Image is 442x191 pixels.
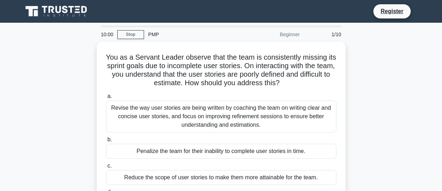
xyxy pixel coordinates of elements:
[106,170,336,185] div: Reduce the scope of user stories to make them more attainable for the team.
[242,27,304,42] div: Beginner
[97,27,117,42] div: 10:00
[117,30,144,39] a: Stop
[107,136,112,142] span: b.
[105,53,337,88] h5: You as a Servant Leader observe that the team is consistently missing its sprint goals due to inc...
[107,163,112,169] span: c.
[106,100,336,132] div: Revise the way user stories are being written by coaching the team on writing clear and concise u...
[304,27,346,42] div: 1/10
[107,93,112,99] span: a.
[106,144,336,159] div: Penalize the team for their inability to complete user stories in time.
[376,7,408,16] a: Register
[144,27,242,42] div: PMP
